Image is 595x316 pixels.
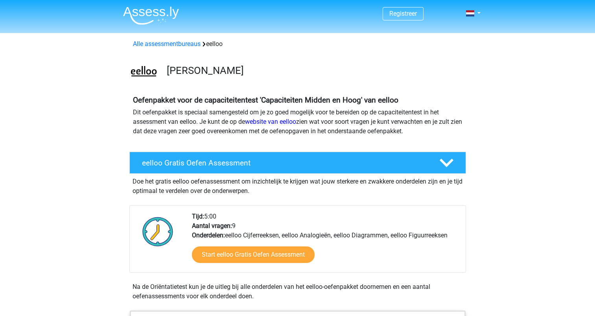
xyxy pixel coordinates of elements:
[123,6,179,25] img: Assessly
[389,10,417,17] a: Registreer
[192,231,225,239] b: Onderdelen:
[129,282,466,301] div: Na de Oriëntatietest kun je de uitleg bij alle onderdelen van het eelloo-oefenpakket doornemen en...
[126,152,469,174] a: eelloo Gratis Oefen Assessment
[129,174,466,196] div: Doe het gratis eelloo oefenassessment om inzichtelijk te krijgen wat jouw sterkere en zwakkere on...
[186,212,465,272] div: 5:00 9 eelloo Cijferreeksen, eelloo Analogieën, eelloo Diagrammen, eelloo Figuurreeksen
[245,118,296,125] a: website van eelloo
[138,212,178,251] img: Klok
[133,108,462,136] p: Dit oefenpakket is speciaal samengesteld om je zo goed mogelijk voor te bereiden op de capaciteit...
[167,64,460,77] h3: [PERSON_NAME]
[192,213,204,220] b: Tijd:
[142,158,427,167] h4: eelloo Gratis Oefen Assessment
[130,39,466,49] div: eelloo
[192,222,232,230] b: Aantal vragen:
[133,40,201,48] a: Alle assessmentbureaus
[133,96,398,105] b: Oefenpakket voor de capaciteitentest 'Capaciteiten Midden en Hoog' van eelloo
[192,246,315,263] a: Start eelloo Gratis Oefen Assessment
[130,58,158,86] img: eelloo.png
